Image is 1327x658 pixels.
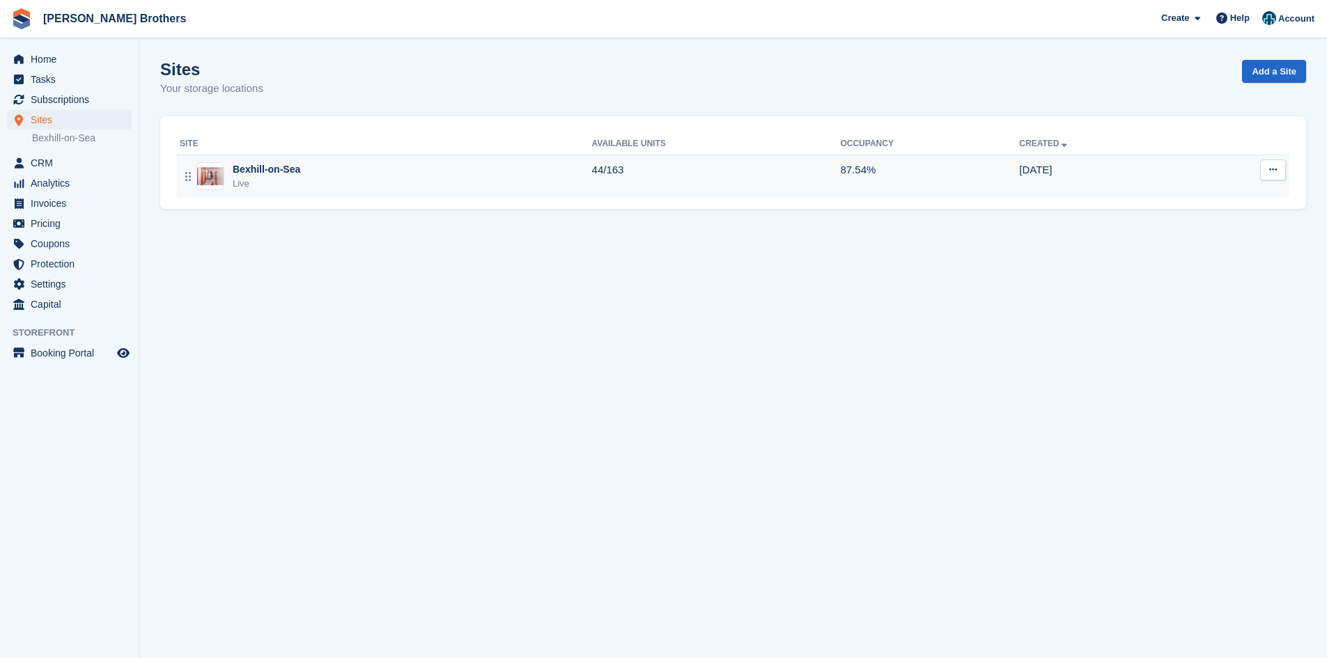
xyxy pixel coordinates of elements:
img: Helen Eldridge [1262,11,1276,25]
a: menu [7,343,132,363]
a: Preview store [115,345,132,361]
img: stora-icon-8386f47178a22dfd0bd8f6a31ec36ba5ce8667c1dd55bd0f319d3a0aa187defe.svg [11,8,32,29]
div: Live [233,177,300,191]
span: Subscriptions [31,90,114,109]
span: Pricing [31,214,114,233]
span: Protection [31,254,114,274]
span: Analytics [31,173,114,193]
span: Help [1230,11,1250,25]
span: Invoices [31,194,114,213]
th: Available Units [592,133,841,155]
td: 44/163 [592,155,841,198]
a: menu [7,214,132,233]
a: menu [7,110,132,130]
a: Created [1019,139,1070,148]
a: menu [7,194,132,213]
a: Bexhill-on-Sea [32,132,132,145]
a: menu [7,173,132,193]
a: menu [7,70,132,89]
th: Site [177,133,592,155]
span: Sites [31,110,114,130]
span: Capital [31,295,114,314]
a: menu [7,90,132,109]
span: Tasks [31,70,114,89]
a: menu [7,254,132,274]
span: Create [1161,11,1189,25]
span: Home [31,49,114,69]
img: Image of Bexhill-on-Sea site [197,167,224,185]
th: Occupancy [840,133,1019,155]
span: Booking Portal [31,343,114,363]
td: [DATE] [1019,155,1190,198]
a: menu [7,153,132,173]
a: [PERSON_NAME] Brothers [38,7,192,30]
a: menu [7,234,132,253]
a: menu [7,274,132,294]
div: Bexhill-on-Sea [233,162,300,177]
a: menu [7,49,132,69]
span: Settings [31,274,114,294]
h1: Sites [160,60,263,79]
p: Your storage locations [160,81,263,97]
span: Account [1278,12,1314,26]
span: CRM [31,153,114,173]
td: 87.54% [840,155,1019,198]
span: Storefront [13,326,139,340]
a: menu [7,295,132,314]
span: Coupons [31,234,114,253]
a: Add a Site [1242,60,1306,83]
